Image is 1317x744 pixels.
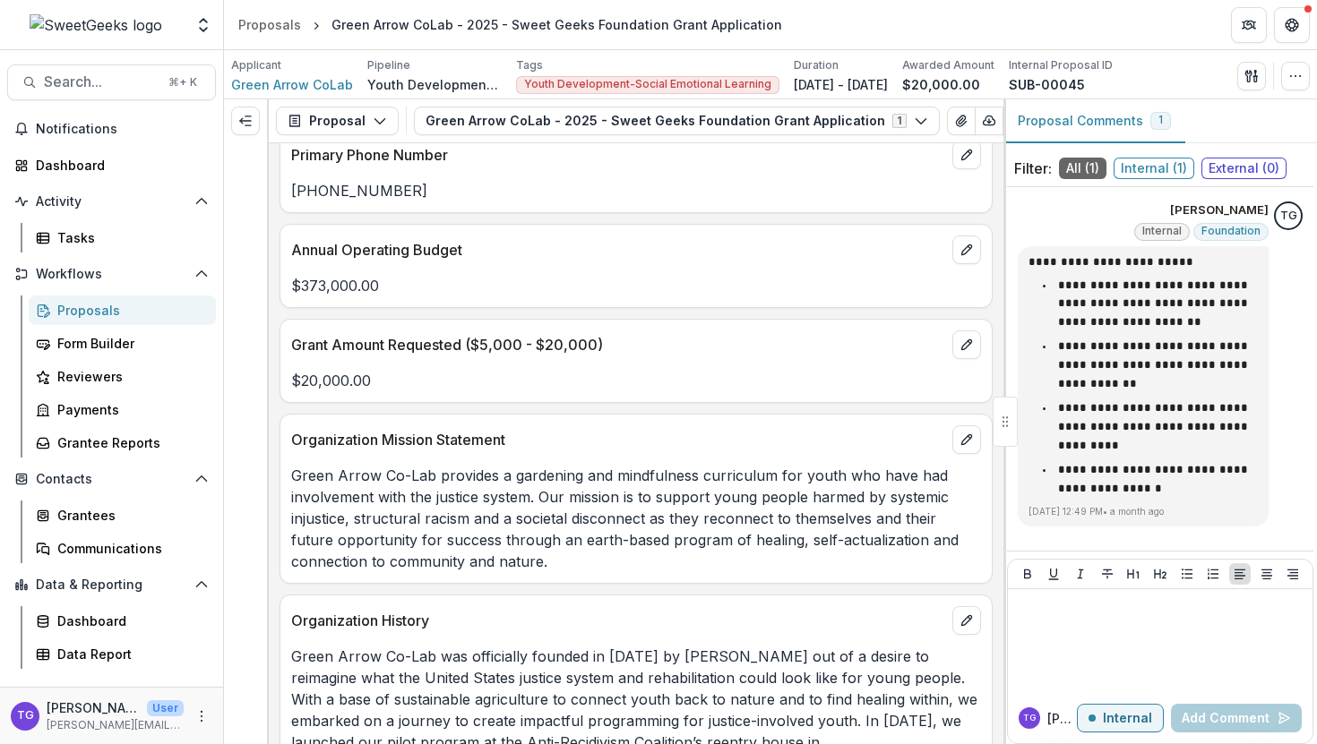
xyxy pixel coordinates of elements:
nav: breadcrumb [231,12,789,38]
p: [PERSON_NAME] [1170,201,1269,219]
p: Youth Development General Operating [367,75,502,94]
div: Dashboard [36,156,202,175]
p: $373,000.00 [291,275,981,296]
p: SUB-00045 [1009,75,1085,94]
button: edit [952,606,981,635]
span: 1 [1158,114,1163,126]
p: Applicant [231,57,281,73]
button: Underline [1043,563,1064,585]
p: $20,000.00 [291,370,981,391]
button: Internal [1077,704,1164,732]
p: Grant Amount Requested ($5,000 - $20,000) [291,334,945,355]
span: All ( 1 ) [1059,158,1106,179]
span: Activity [36,194,187,210]
span: Data & Reporting [36,577,187,593]
button: Strike [1097,563,1118,585]
button: Green Arrow CoLab - 2025 - Sweet Geeks Foundation Grant Application1 [414,107,940,135]
p: $20,000.00 [902,75,980,94]
button: Notifications [7,115,216,143]
button: Expand left [231,107,260,135]
span: Foundation [1201,225,1261,237]
p: Annual Operating Budget [291,239,945,261]
button: Heading 2 [1149,563,1171,585]
button: Bold [1017,563,1038,585]
div: Grantee Reports [57,433,202,452]
a: Tasks [29,223,216,252]
button: Proposal Comments [1003,99,1185,143]
button: Align Left [1229,563,1251,585]
button: Add Comment [1171,704,1302,732]
button: Ordered List [1202,563,1224,585]
div: Data Report [57,645,202,663]
button: Open Data & Reporting [7,570,216,599]
a: Form Builder [29,329,216,358]
button: edit [952,141,981,169]
p: [DATE] - [DATE] [794,75,888,94]
span: Workflows [36,267,187,282]
p: Primary Phone Number [291,144,945,166]
p: [PERSON_NAME][EMAIL_ADDRESS][DOMAIN_NAME] [47,717,184,733]
button: Get Help [1274,7,1310,43]
a: Proposals [231,12,308,38]
div: ⌘ + K [165,73,201,92]
button: Align Right [1282,563,1304,585]
button: Proposal [276,107,399,135]
div: Communications [57,539,202,558]
span: Search... [44,73,158,90]
div: Form Builder [57,334,202,353]
button: Edit as form [1003,107,1031,135]
a: Green Arrow CoLab [231,75,353,94]
p: Green Arrow Co-Lab provides a gardening and mindfulness curriculum for youth who have had involve... [291,465,981,572]
p: [PHONE_NUMBER] [291,180,981,201]
div: Theresa Gartland [1023,714,1036,723]
div: Green Arrow CoLab - 2025 - Sweet Geeks Foundation Grant Application [331,15,782,34]
p: [PERSON_NAME] [47,698,140,717]
p: Filter: [1014,158,1052,179]
button: edit [952,235,981,264]
p: Duration [794,57,839,73]
a: Grantees [29,500,216,530]
span: Contacts [36,472,187,487]
span: Youth Development-Social Emotional Learning [524,78,771,90]
p: [DATE] 12:49 PM • a month ago [1029,505,1258,518]
a: Grantee Reports [29,428,216,458]
a: Payments [29,395,216,424]
a: Data Report [29,639,216,669]
button: Italicize [1070,563,1091,585]
div: Tasks [57,228,202,247]
button: edit [952,330,981,359]
p: Pipeline [367,57,410,73]
button: Open Workflows [7,260,216,288]
a: Proposals [29,295,216,325]
p: Organization History [291,610,945,631]
button: Open Contacts [7,465,216,493]
p: Tags [516,57,543,73]
span: Notifications [36,122,209,137]
div: Theresa Gartland [1280,210,1297,222]
p: Awarded Amount [902,57,994,73]
p: Internal [1103,711,1152,726]
button: Align Center [1256,563,1278,585]
button: Search... [7,64,216,100]
div: Proposals [238,15,301,34]
div: Theresa Gartland [17,710,34,722]
div: Reviewers [57,367,202,386]
span: Internal [1142,225,1182,237]
p: Internal Proposal ID [1009,57,1113,73]
a: Dashboard [7,150,216,180]
p: Organization Mission Statement [291,429,945,450]
button: Heading 1 [1123,563,1144,585]
button: Open entity switcher [191,7,216,43]
p: User [147,700,184,716]
img: SweetGeeks logo [30,14,162,36]
a: Communications [29,534,216,563]
a: Dashboard [29,606,216,636]
button: Partners [1231,7,1267,43]
button: View Attached Files [947,107,976,135]
p: [PERSON_NAME] [1047,709,1077,728]
button: More [191,706,212,727]
div: Dashboard [57,611,202,630]
div: Payments [57,400,202,419]
a: Reviewers [29,362,216,391]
